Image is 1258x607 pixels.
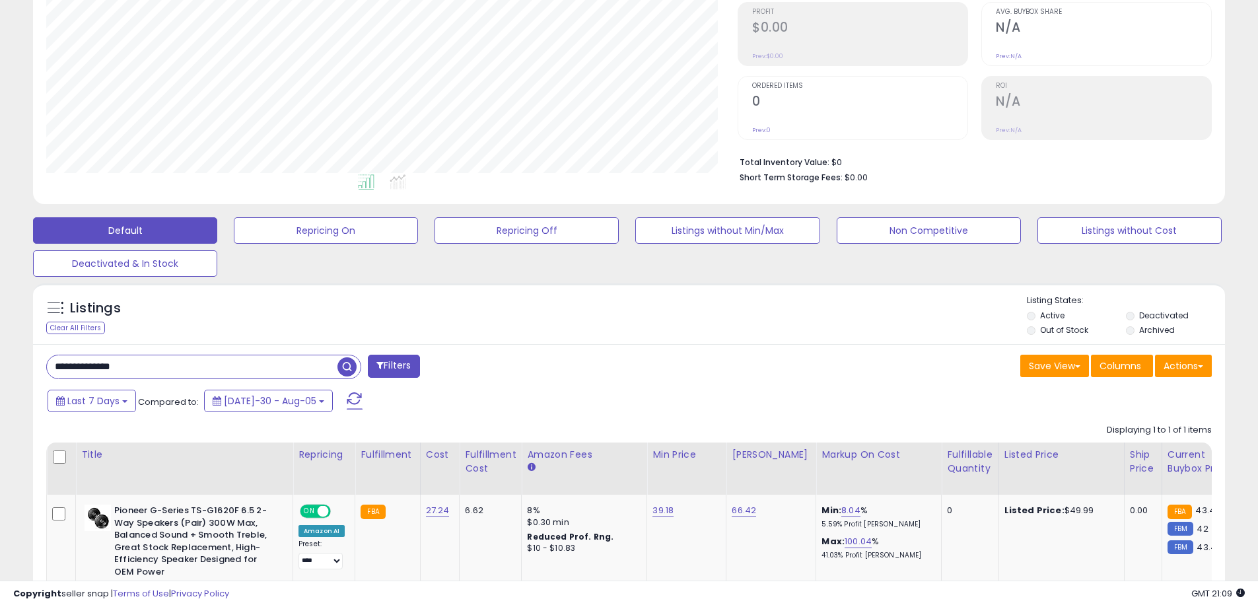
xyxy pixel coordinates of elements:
[435,217,619,244] button: Repricing Off
[33,217,217,244] button: Default
[1139,310,1189,321] label: Deactivated
[996,9,1211,16] span: Avg. Buybox Share
[85,505,111,531] img: 41B5yv3cMwL._SL40_.jpg
[752,52,783,60] small: Prev: $0.00
[996,52,1022,60] small: Prev: N/A
[1197,522,1208,535] span: 42
[1130,505,1152,517] div: 0.00
[740,153,1202,169] li: $0
[752,94,967,112] h2: 0
[1155,355,1212,377] button: Actions
[752,20,967,38] h2: $0.00
[465,505,511,517] div: 6.62
[1168,448,1236,476] div: Current Buybox Price
[1100,359,1141,373] span: Columns
[821,536,931,560] div: %
[1040,324,1088,336] label: Out of Stock
[1139,324,1175,336] label: Archived
[527,531,613,542] b: Reduced Prof. Rng.
[821,505,931,529] div: %
[361,505,385,519] small: FBA
[1168,522,1193,536] small: FBM
[996,20,1211,38] h2: N/A
[845,535,872,548] a: 100.04
[204,390,333,412] button: [DATE]-30 - Aug-05
[821,535,845,548] b: Max:
[845,171,868,184] span: $0.00
[1168,505,1192,519] small: FBA
[527,462,535,474] small: Amazon Fees.
[426,504,450,517] a: 27.24
[740,172,843,183] b: Short Term Storage Fees:
[1027,295,1225,307] p: Listing States:
[1040,310,1065,321] label: Active
[837,217,1021,244] button: Non Competitive
[752,9,967,16] span: Profit
[298,448,349,462] div: Repricing
[527,517,637,528] div: $0.30 min
[996,126,1022,134] small: Prev: N/A
[740,157,829,168] b: Total Inventory Value:
[732,448,810,462] div: [PERSON_NAME]
[67,394,120,408] span: Last 7 Days
[298,525,345,537] div: Amazon AI
[224,394,316,408] span: [DATE]-30 - Aug-05
[635,217,820,244] button: Listings without Min/Max
[361,448,414,462] div: Fulfillment
[996,94,1211,112] h2: N/A
[138,396,199,408] span: Compared to:
[234,217,418,244] button: Repricing On
[1004,504,1065,517] b: Listed Price:
[947,448,993,476] div: Fulfillable Quantity
[1037,217,1222,244] button: Listings without Cost
[171,587,229,600] a: Privacy Policy
[1195,504,1220,517] span: 43.46
[527,448,641,462] div: Amazon Fees
[46,322,105,334] div: Clear All Filters
[752,126,771,134] small: Prev: 0
[652,448,720,462] div: Min Price
[752,83,967,90] span: Ordered Items
[652,504,674,517] a: 39.18
[821,520,931,529] p: 5.59% Profit [PERSON_NAME]
[947,505,988,517] div: 0
[996,83,1211,90] span: ROI
[841,504,860,517] a: 8.04
[13,587,61,600] strong: Copyright
[1191,587,1245,600] span: 2025-08-14 21:09 GMT
[113,587,169,600] a: Terms of Use
[1107,424,1212,437] div: Displaying 1 to 1 of 1 items
[1004,505,1114,517] div: $49.99
[368,355,419,378] button: Filters
[301,506,318,517] span: ON
[114,505,275,581] b: Pioneer G-Series TS-G1620F 6.5 2-Way Speakers (Pair) 300W Max, Balanced Sound + Smooth Treble, Gr...
[821,448,936,462] div: Markup on Cost
[70,299,121,318] h5: Listings
[732,504,756,517] a: 66.42
[426,448,454,462] div: Cost
[1168,540,1193,554] small: FBM
[527,505,637,517] div: 8%
[465,448,516,476] div: Fulfillment Cost
[527,543,637,554] div: $10 - $10.83
[816,443,942,495] th: The percentage added to the cost of goods (COGS) that forms the calculator for Min & Max prices.
[1130,448,1156,476] div: Ship Price
[821,551,931,560] p: 41.03% Profit [PERSON_NAME]
[329,506,350,517] span: OFF
[13,588,229,600] div: seller snap | |
[1091,355,1153,377] button: Columns
[821,504,841,517] b: Min:
[1197,541,1222,553] span: 43.46
[1020,355,1089,377] button: Save View
[48,390,136,412] button: Last 7 Days
[81,448,287,462] div: Title
[33,250,217,277] button: Deactivated & In Stock
[1004,448,1119,462] div: Listed Price
[298,540,345,569] div: Preset:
